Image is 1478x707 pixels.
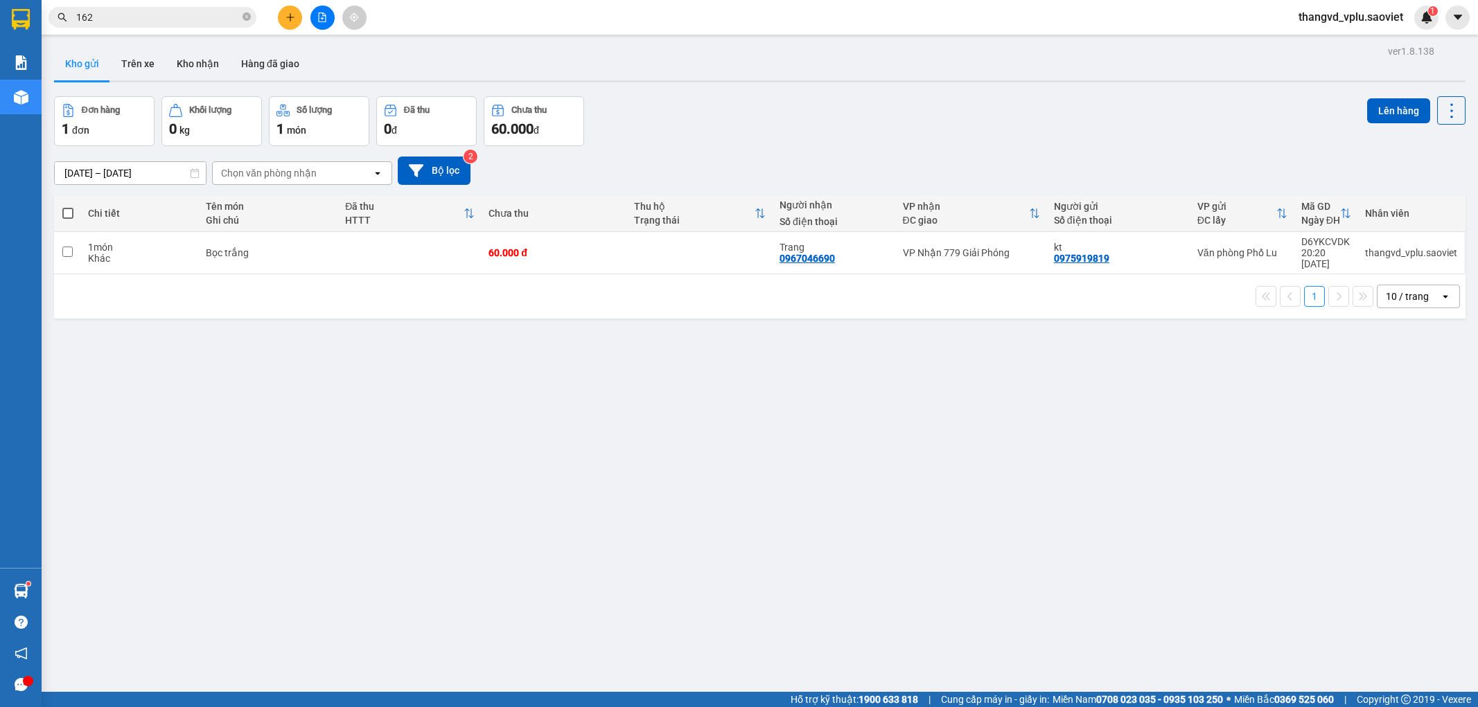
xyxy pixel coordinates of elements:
[384,120,392,137] span: 0
[1344,692,1346,707] span: |
[54,47,110,80] button: Kho gửi
[1197,201,1276,212] div: VP gửi
[243,12,251,21] span: close-circle
[1226,697,1231,702] span: ⚪️
[392,125,397,136] span: đ
[1054,242,1184,253] div: kt
[166,47,230,80] button: Kho nhận
[903,201,1029,212] div: VP nhận
[14,90,28,105] img: warehouse-icon
[338,195,482,232] th: Toggle SortBy
[297,105,332,115] div: Số lượng
[88,208,191,219] div: Chi tiết
[1440,291,1451,302] svg: open
[1452,11,1464,24] span: caret-down
[285,12,295,22] span: plus
[110,47,166,80] button: Trên xe
[14,584,28,598] img: warehouse-icon
[317,12,327,22] span: file-add
[1190,195,1294,232] th: Toggle SortBy
[929,692,931,707] span: |
[88,253,191,264] div: Khác
[206,247,332,258] div: Bọc trắng
[1054,201,1184,212] div: Người gửi
[169,120,177,137] span: 0
[903,215,1029,226] div: ĐC giao
[58,12,67,22] span: search
[1445,6,1470,30] button: caret-down
[780,242,889,253] div: Trang
[398,156,470,185] button: Bộ lọc
[491,120,534,137] span: 60.000
[342,6,367,30] button: aim
[372,168,383,179] svg: open
[1053,692,1223,707] span: Miền Nam
[376,96,477,146] button: Đã thu0đ
[310,6,335,30] button: file-add
[15,678,28,691] span: message
[484,96,584,146] button: Chưa thu60.000đ
[634,215,755,226] div: Trạng thái
[15,647,28,660] span: notification
[1367,98,1430,123] button: Lên hàng
[404,105,430,115] div: Đã thu
[1430,6,1435,16] span: 1
[15,616,28,629] span: question-circle
[345,201,464,212] div: Đã thu
[1301,236,1351,247] div: D6YKCVDK
[1197,215,1276,226] div: ĐC lấy
[12,9,30,30] img: logo-vxr
[82,105,120,115] div: Đơn hàng
[276,120,284,137] span: 1
[1054,215,1184,226] div: Số điện thoại
[76,10,240,25] input: Tìm tên, số ĐT hoặc mã đơn
[634,201,755,212] div: Thu hộ
[903,247,1040,258] div: VP Nhận 779 Giải Phóng
[1304,286,1325,307] button: 1
[1096,694,1223,705] strong: 0708 023 035 - 0935 103 250
[206,201,332,212] div: Tên món
[88,242,191,253] div: 1 món
[780,253,835,264] div: 0967046690
[1401,695,1411,704] span: copyright
[627,195,773,232] th: Toggle SortBy
[206,215,332,226] div: Ghi chú
[780,216,889,227] div: Số điện thoại
[534,125,539,136] span: đ
[1294,195,1358,232] th: Toggle SortBy
[1420,11,1433,24] img: icon-new-feature
[189,105,231,115] div: Khối lượng
[55,162,206,184] input: Select a date range.
[287,125,306,136] span: món
[14,55,28,70] img: solution-icon
[278,6,302,30] button: plus
[1197,247,1287,258] div: Văn phòng Phố Lu
[1365,247,1457,258] div: thangvd_vplu.saoviet
[1274,694,1334,705] strong: 0369 525 060
[221,166,317,180] div: Chọn văn phòng nhận
[1301,247,1351,269] div: 20:20 [DATE]
[1386,289,1429,303] div: 10 / trang
[1301,215,1340,226] div: Ngày ĐH
[780,199,889,211] div: Người nhận
[1428,6,1438,16] sup: 1
[1287,8,1414,26] span: thangvd_vplu.saoviet
[1365,208,1457,219] div: Nhân viên
[791,692,918,707] span: Hỗ trợ kỹ thuật:
[161,96,262,146] button: Khối lượng0kg
[1054,253,1109,264] div: 0975919819
[62,120,69,137] span: 1
[345,215,464,226] div: HTTT
[349,12,359,22] span: aim
[54,96,155,146] button: Đơn hàng1đơn
[26,582,30,586] sup: 1
[489,247,620,258] div: 60.000 đ
[1234,692,1334,707] span: Miền Bắc
[511,105,547,115] div: Chưa thu
[230,47,310,80] button: Hàng đã giao
[859,694,918,705] strong: 1900 633 818
[941,692,1049,707] span: Cung cấp máy in - giấy in:
[1388,44,1434,59] div: ver 1.8.138
[243,11,251,24] span: close-circle
[72,125,89,136] span: đơn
